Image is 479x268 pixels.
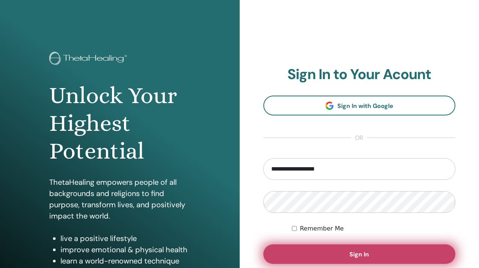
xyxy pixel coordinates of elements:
label: Remember Me [300,224,344,233]
li: live a positive lifestyle [60,233,190,244]
li: improve emotional & physical health [60,244,190,255]
h1: Unlock Your Highest Potential [49,82,190,165]
p: ThetaHealing empowers people of all backgrounds and religions to find purpose, transform lives, a... [49,177,190,222]
span: Sign In [349,250,369,258]
div: Keep me authenticated indefinitely or until I manually logout [292,224,455,233]
h2: Sign In to Your Acount [263,66,456,83]
span: Sign In with Google [337,102,393,110]
span: or [351,133,367,142]
button: Sign In [263,244,456,264]
li: learn a world-renowned technique [60,255,190,267]
a: Sign In with Google [263,96,456,115]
